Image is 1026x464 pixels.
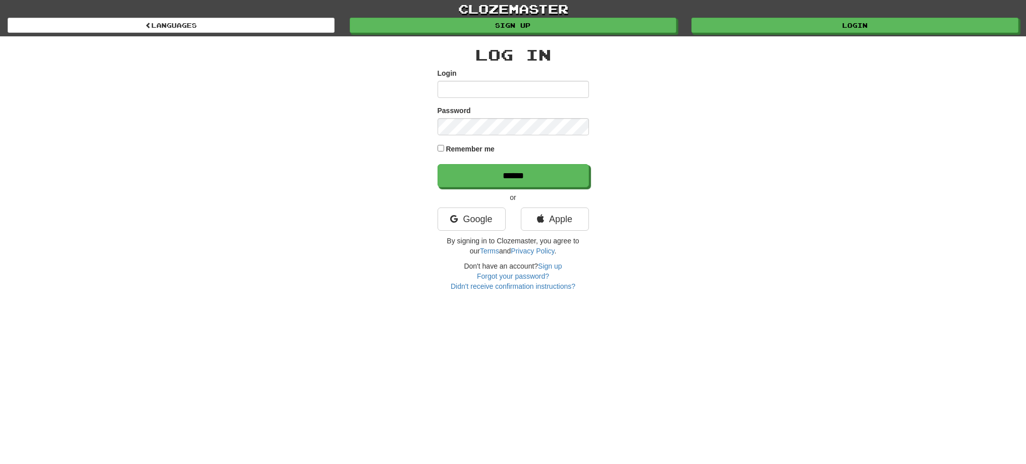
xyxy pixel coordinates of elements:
label: Remember me [446,144,495,154]
label: Login [438,68,457,78]
p: or [438,192,589,202]
a: Sign up [538,262,562,270]
a: Didn't receive confirmation instructions? [451,282,575,290]
a: Terms [480,247,499,255]
h2: Log In [438,46,589,63]
a: Languages [8,18,335,33]
div: Don't have an account? [438,261,589,291]
a: Forgot your password? [477,272,549,280]
a: Apple [521,208,589,231]
a: Google [438,208,506,231]
a: Sign up [350,18,677,33]
a: Privacy Policy [511,247,554,255]
p: By signing in to Clozemaster, you agree to our and . [438,236,589,256]
label: Password [438,106,471,116]
a: Login [691,18,1018,33]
